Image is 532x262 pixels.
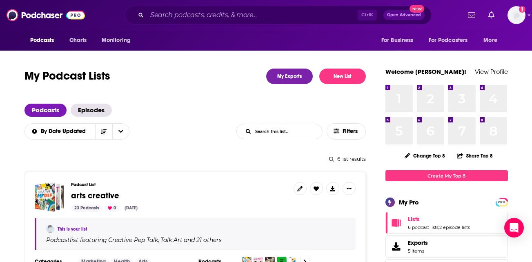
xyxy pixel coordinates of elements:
[102,35,131,46] span: Monitoring
[388,217,405,229] a: Lists
[388,241,405,252] span: Exports
[24,104,67,117] a: Podcasts
[107,237,158,243] a: Creative Pep Talk
[105,204,119,212] div: 0
[385,212,508,234] span: Lists
[410,5,424,13] span: New
[408,239,428,246] span: Exports
[112,124,129,139] button: open menu
[343,182,356,195] button: Show More Button
[71,191,119,201] span: arts creative
[483,35,497,46] span: More
[508,6,525,24] button: Show profile menu
[7,7,85,23] img: Podchaser - Follow, Share and Rate Podcasts
[96,33,141,48] button: open menu
[71,104,112,117] a: Episodes
[24,129,95,134] button: open menu
[399,198,419,206] div: My Pro
[108,237,158,243] h4: Creative Pep Talk
[400,151,450,161] button: Change Top 8
[319,69,366,84] button: New List
[385,68,466,75] a: Welcome [PERSON_NAME]!
[58,226,87,232] a: This is your list
[71,204,102,212] div: 23 Podcasts
[456,148,493,164] button: Share Top 8
[69,35,87,46] span: Charts
[423,33,480,48] button: open menu
[465,8,479,22] a: Show notifications dropdown
[497,199,507,205] a: PRO
[160,237,183,243] h4: Talk Art
[184,236,222,244] p: and 21 others
[376,33,424,48] button: open menu
[46,236,346,244] div: Podcast list featuring
[24,33,65,48] button: open menu
[381,35,414,46] span: For Business
[408,215,420,223] span: Lists
[24,123,129,140] h2: Choose List sort
[125,6,432,24] div: Search podcasts, credits, & more...
[327,123,366,140] button: Filters
[41,129,89,134] span: By Date Updated
[158,236,159,244] span: ,
[439,224,439,230] span: ,
[24,156,366,162] div: 6 list results
[266,69,313,84] a: My Exports
[478,33,508,48] button: open menu
[24,69,110,84] h1: My Podcast Lists
[121,204,141,212] div: [DATE]
[358,10,377,20] span: Ctrl K
[504,218,524,238] div: Open Intercom Messenger
[71,182,287,187] h3: Podcast List
[71,191,119,200] a: arts creative
[439,224,470,230] a: 2 episode lists
[95,124,112,139] button: Sort Direction
[408,215,470,223] a: Lists
[485,8,498,22] a: Show notifications dropdown
[519,6,525,13] svg: Add a profile image
[159,237,183,243] a: Talk Art
[64,33,92,48] a: Charts
[408,248,428,254] span: 5 items
[30,35,54,46] span: Podcasts
[343,129,359,134] span: Filters
[475,68,508,75] a: View Profile
[508,6,525,24] span: Logged in as prpitches
[408,224,439,230] a: 6 podcast lists
[385,235,508,258] a: Exports
[147,9,358,22] input: Search podcasts, credits, & more...
[508,6,525,24] img: User Profile
[383,10,425,20] button: Open AdvancedNew
[385,170,508,181] a: Create My Top 8
[35,182,65,212] a: arts creative
[429,35,468,46] span: For Podcasters
[46,225,54,233] img: Kate Dore
[387,13,421,17] span: Open Advanced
